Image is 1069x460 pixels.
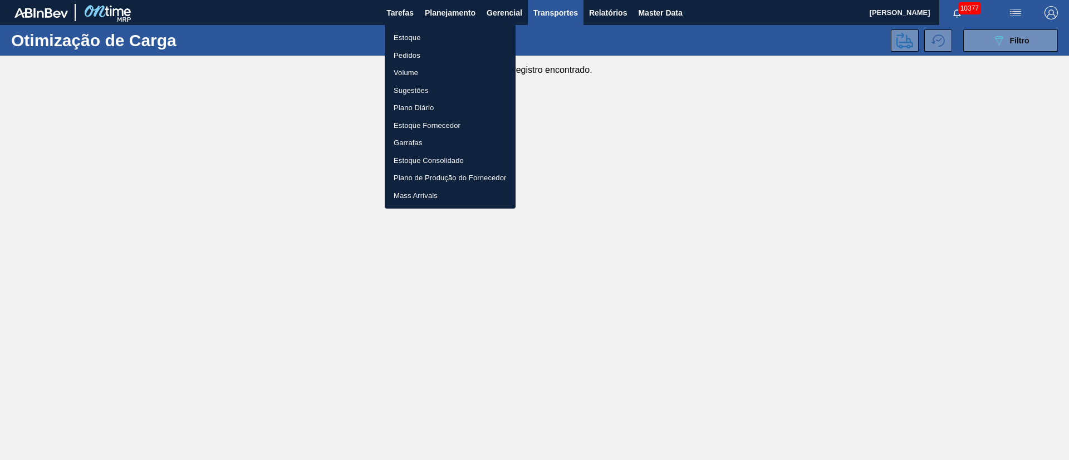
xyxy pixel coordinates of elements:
a: Sugestões [385,82,516,100]
a: Plano Diário [385,99,516,117]
a: Pedidos [385,47,516,65]
a: Estoque Fornecedor [385,117,516,135]
a: Volume [385,64,516,82]
a: Estoque [385,29,516,47]
a: Garrafas [385,134,516,152]
a: Mass Arrivals [385,187,516,205]
a: Estoque Consolidado [385,152,516,170]
a: Plano de Produção do Fornecedor [385,169,516,187]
